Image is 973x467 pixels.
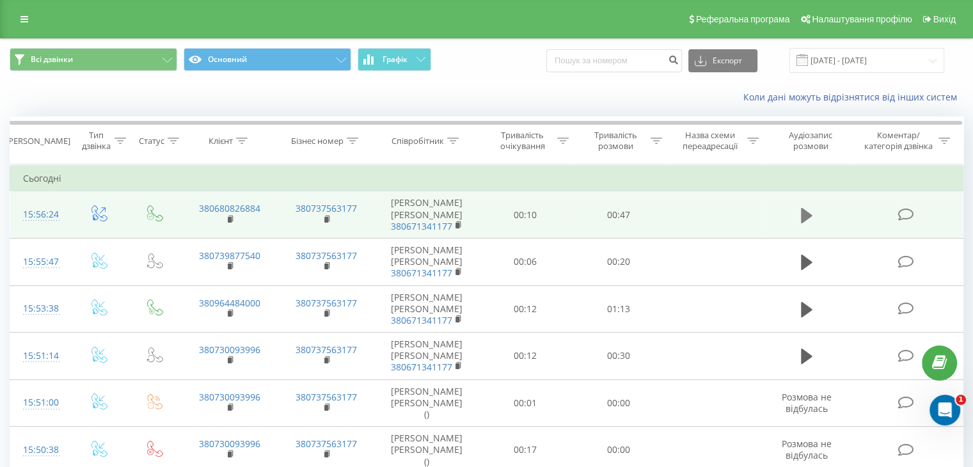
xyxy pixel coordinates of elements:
span: Налаштування профілю [812,14,912,24]
a: 380671341177 [391,220,452,232]
a: 380964484000 [199,297,260,309]
div: 15:51:14 [23,344,57,368]
span: Реферальна програма [696,14,790,24]
span: Всі дзвінки [31,54,73,65]
td: 00:01 [479,379,572,427]
a: 380730093996 [199,438,260,450]
input: Пошук за номером [546,49,682,72]
a: 380739877540 [199,249,260,262]
div: Статус [139,136,164,146]
a: 380730093996 [199,344,260,356]
div: Аудіозапис розмови [773,130,848,152]
iframe: Intercom live chat [929,395,960,425]
span: Розмова не відбулась [782,438,832,461]
a: 380730093996 [199,391,260,403]
div: 15:56:24 [23,202,57,227]
div: Назва схеми переадресації [677,130,744,152]
td: 00:47 [572,191,665,239]
td: 00:00 [572,379,665,427]
a: 380737563177 [296,202,357,214]
a: 380737563177 [296,344,357,356]
span: Графік [383,55,407,64]
div: 15:51:00 [23,390,57,415]
div: Співробітник [392,136,444,146]
span: Вихід [933,14,956,24]
td: [PERSON_NAME] [PERSON_NAME] [375,333,479,380]
div: 15:55:47 [23,249,57,274]
span: 1 [956,395,966,405]
a: 380671341177 [391,314,452,326]
td: 00:30 [572,333,665,380]
td: [PERSON_NAME] [PERSON_NAME] [375,238,479,285]
a: 380737563177 [296,391,357,403]
td: 00:20 [572,238,665,285]
button: Основний [184,48,351,71]
div: Бізнес номер [291,136,344,146]
div: Коментар/категорія дзвінка [860,130,935,152]
td: [PERSON_NAME] [PERSON_NAME] [375,191,479,239]
a: 380671341177 [391,267,452,279]
div: 15:50:38 [23,438,57,463]
a: 380737563177 [296,249,357,262]
button: Експорт [688,49,757,72]
a: 380671341177 [391,361,452,373]
button: Всі дзвінки [10,48,177,71]
button: Графік [358,48,431,71]
a: Коли дані можуть відрізнятися вiд інших систем [743,91,963,103]
div: Тривалість очікування [491,130,555,152]
td: [PERSON_NAME] [PERSON_NAME] [375,285,479,333]
td: 00:06 [479,238,572,285]
span: Розмова не відбулась [782,391,832,415]
div: 15:53:38 [23,296,57,321]
div: Тип дзвінка [81,130,111,152]
td: 00:12 [479,333,572,380]
a: 380680826884 [199,202,260,214]
div: [PERSON_NAME] [6,136,70,146]
td: 00:12 [479,285,572,333]
td: 00:10 [479,191,572,239]
td: [PERSON_NAME] [PERSON_NAME] () [375,379,479,427]
td: 01:13 [572,285,665,333]
div: Тривалість розмови [583,130,647,152]
a: 380737563177 [296,297,357,309]
div: Клієнт [209,136,233,146]
td: Сьогодні [10,166,963,191]
a: 380737563177 [296,438,357,450]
